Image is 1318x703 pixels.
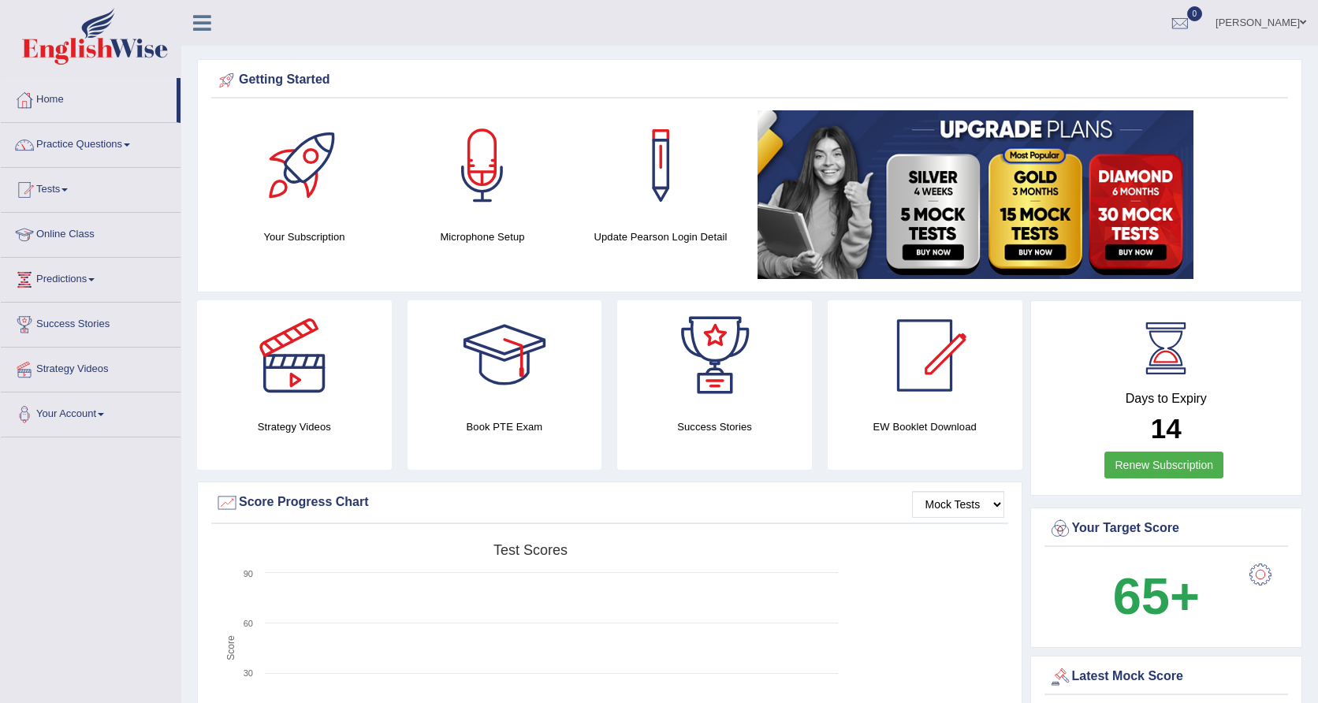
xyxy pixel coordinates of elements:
[1104,452,1223,478] a: Renew Subscription
[215,491,1004,515] div: Score Progress Chart
[1187,6,1203,21] span: 0
[1048,392,1285,406] h4: Days to Expiry
[1,392,181,432] a: Your Account
[1,123,181,162] a: Practice Questions
[197,418,392,435] h4: Strategy Videos
[1048,665,1285,689] div: Latest Mock Score
[244,569,253,578] text: 90
[223,229,385,245] h4: Your Subscription
[617,418,812,435] h4: Success Stories
[828,418,1022,435] h4: EW Booklet Download
[1151,413,1182,444] b: 14
[1,348,181,387] a: Strategy Videos
[1,213,181,252] a: Online Class
[1,258,181,297] a: Predictions
[1,168,181,207] a: Tests
[493,542,568,558] tspan: Test scores
[225,635,236,660] tspan: Score
[579,229,742,245] h4: Update Pearson Login Detail
[1113,567,1200,625] b: 65+
[1,78,177,117] a: Home
[758,110,1193,279] img: small5.jpg
[1,303,181,342] a: Success Stories
[401,229,564,245] h4: Microphone Setup
[215,69,1284,92] div: Getting Started
[408,418,602,435] h4: Book PTE Exam
[244,668,253,678] text: 30
[1048,517,1285,541] div: Your Target Score
[244,619,253,628] text: 60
